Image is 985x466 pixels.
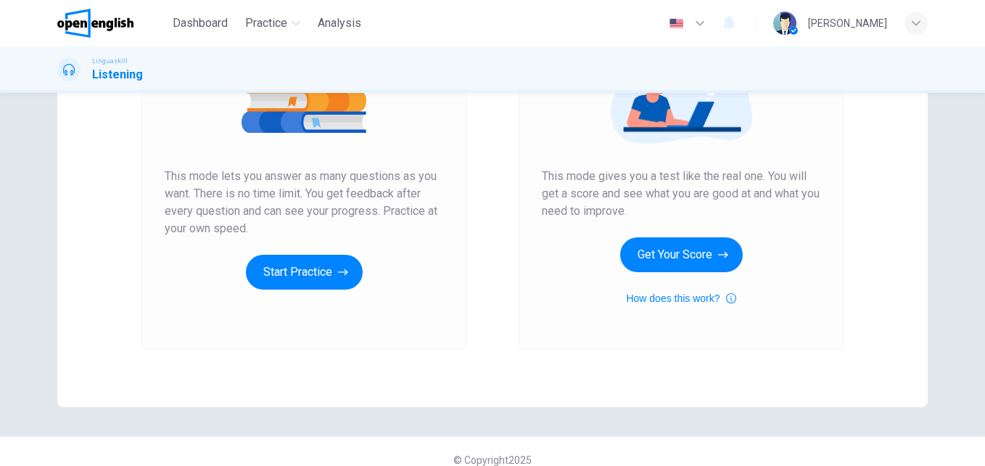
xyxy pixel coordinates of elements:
[167,10,234,36] button: Dashboard
[165,168,443,237] span: This mode lets you answer as many questions as you want. There is no time limit. You get feedback...
[620,237,743,272] button: Get Your Score
[312,10,367,36] button: Analysis
[92,66,143,83] h1: Listening
[453,454,532,466] span: © Copyright 2025
[667,18,685,29] img: en
[57,9,133,38] img: OpenEnglish logo
[318,15,361,32] span: Analysis
[92,56,128,66] span: Linguaskill
[246,255,363,290] button: Start Practice
[808,15,887,32] div: [PERSON_NAME]
[173,15,228,32] span: Dashboard
[57,9,167,38] a: OpenEnglish logo
[245,15,287,32] span: Practice
[239,10,306,36] button: Practice
[773,12,796,35] img: Profile picture
[626,290,735,307] button: How does this work?
[542,168,820,220] span: This mode gives you a test like the real one. You will get a score and see what you are good at a...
